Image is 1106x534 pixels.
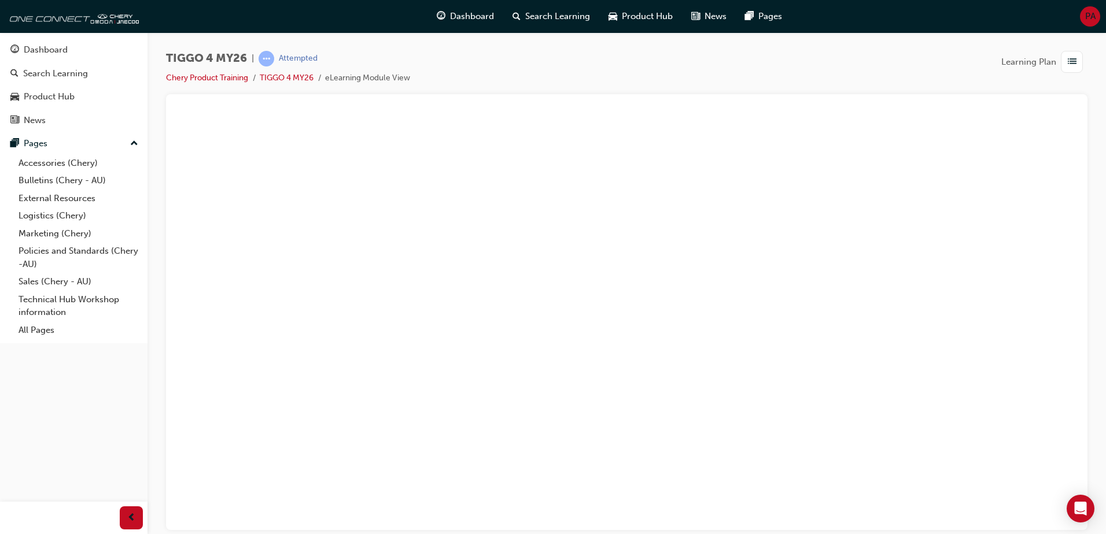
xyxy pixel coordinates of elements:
a: Policies and Standards (Chery -AU) [14,242,143,273]
button: PA [1080,6,1100,27]
a: News [5,110,143,131]
img: oneconnect [6,5,139,28]
a: Sales (Chery - AU) [14,273,143,291]
a: Product Hub [5,86,143,107]
span: search-icon [513,9,521,24]
span: car-icon [609,9,617,24]
a: Chery Product Training [166,73,248,83]
span: learningRecordVerb_ATTEMPT-icon [259,51,274,66]
span: Learning Plan [1001,55,1056,69]
a: Bulletins (Chery - AU) [14,172,143,190]
a: External Resources [14,190,143,207]
span: Search Learning [525,10,590,23]
a: Logistics (Chery) [14,207,143,225]
a: Technical Hub Workshop information [14,291,143,321]
button: DashboardSearch LearningProduct HubNews [5,37,143,133]
button: Pages [5,133,143,154]
div: Search Learning [23,67,88,80]
span: guage-icon [10,45,19,55]
a: Accessories (Chery) [14,154,143,172]
span: Pages [758,10,782,23]
span: guage-icon [437,9,445,24]
a: All Pages [14,321,143,339]
span: up-icon [130,136,138,151]
a: search-iconSearch Learning [503,5,599,28]
span: TIGGO 4 MY26 [166,52,247,65]
span: news-icon [10,116,19,126]
span: Dashboard [450,10,494,23]
span: PA [1085,10,1096,23]
a: Search Learning [5,63,143,84]
span: list-icon [1068,55,1076,69]
li: eLearning Module View [325,72,410,85]
div: News [24,114,46,127]
a: Marketing (Chery) [14,225,143,243]
a: TIGGO 4 MY26 [260,73,314,83]
div: Pages [24,137,47,150]
a: guage-iconDashboard [427,5,503,28]
a: car-iconProduct Hub [599,5,682,28]
span: pages-icon [745,9,754,24]
button: Learning Plan [1001,51,1087,73]
span: prev-icon [127,511,136,525]
a: Dashboard [5,39,143,61]
span: car-icon [10,92,19,102]
div: Dashboard [24,43,68,57]
span: News [705,10,727,23]
span: pages-icon [10,139,19,149]
span: Product Hub [622,10,673,23]
a: pages-iconPages [736,5,791,28]
a: news-iconNews [682,5,736,28]
span: search-icon [10,69,19,79]
span: news-icon [691,9,700,24]
div: Product Hub [24,90,75,103]
div: Attempted [279,53,318,64]
span: | [252,52,254,65]
div: Open Intercom Messenger [1067,495,1094,522]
